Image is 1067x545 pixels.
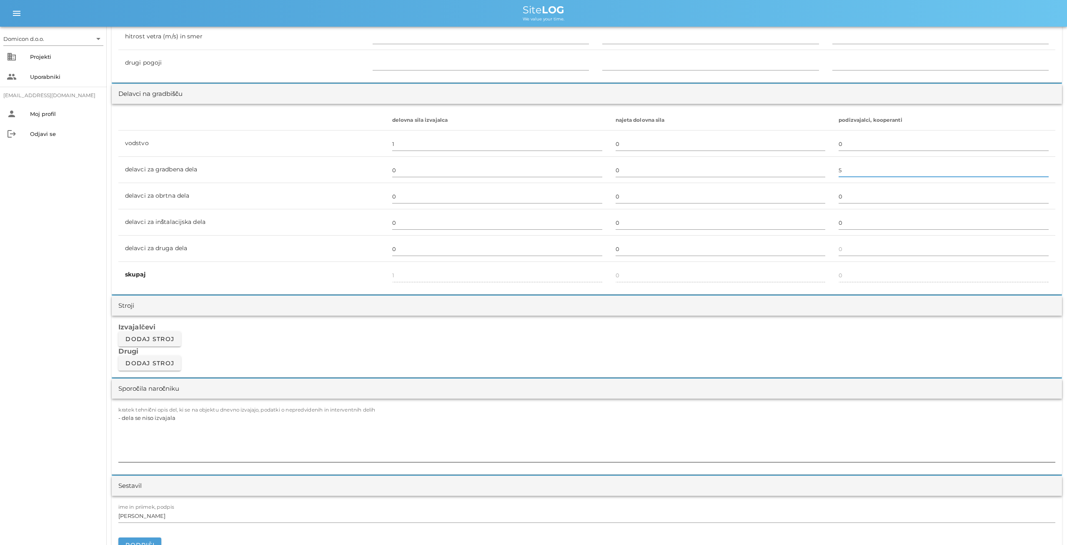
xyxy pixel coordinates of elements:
[839,216,1049,229] input: 0
[392,137,602,151] input: 0
[125,359,174,367] span: Dodaj stroj
[118,24,366,50] td: hitrost vetra (m/s) in smer
[7,129,17,139] i: logout
[30,73,100,80] div: Uporabniki
[523,16,564,22] span: We value your time.
[118,50,366,76] td: drugi pogoji
[7,72,17,82] i: people
[392,163,602,177] input: 0
[616,242,826,256] input: 0
[118,183,386,209] td: delavci za obrtna dela
[392,242,602,256] input: 0
[609,111,832,131] th: najeta dolovna sila
[30,111,100,117] div: Moj profil
[30,131,100,137] div: Odjavi se
[3,32,103,45] div: Domicon d.o.o.
[542,4,564,16] b: LOG
[948,455,1067,545] iframe: Chat Widget
[616,216,826,229] input: 0
[616,163,826,177] input: 0
[118,131,386,157] td: vodstvo
[118,407,376,413] label: kratek tehnični opis del, ki se na objektu dnevno izvajajo, podatki o nepredvidenih in interventn...
[118,236,386,262] td: delavci za druga dela
[118,347,1055,356] h3: Drugi
[118,384,179,394] div: Sporočila naročniku
[523,4,564,16] span: Site
[118,356,181,371] button: Dodaj stroj
[832,111,1055,131] th: podizvajalci, kooperanti
[125,271,146,278] b: skupaj
[118,332,181,347] button: Dodaj stroj
[616,137,826,151] input: 0
[392,190,602,203] input: 0
[118,89,183,99] div: Delavci na gradbišču
[12,8,22,18] i: menu
[839,242,1049,256] input: 0
[839,190,1049,203] input: 0
[30,53,100,60] div: Projekti
[7,52,17,62] i: business
[839,137,1049,151] input: 0
[118,301,134,311] div: Stroji
[93,34,103,44] i: arrow_drop_down
[386,111,609,131] th: delovna sila izvajalca
[839,163,1049,177] input: 0
[118,322,1055,332] h3: Izvajalčevi
[616,190,826,203] input: 0
[118,209,386,236] td: delavci za inštalacijska dela
[392,216,602,229] input: 0
[3,35,44,43] div: Domicon d.o.o.
[118,504,174,510] label: ime in priimek, podpis
[948,455,1067,545] div: Pripomoček za klepet
[7,109,17,119] i: person
[125,335,174,343] span: Dodaj stroj
[118,157,386,183] td: delavci za gradbena dela
[118,481,142,491] div: Sestavil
